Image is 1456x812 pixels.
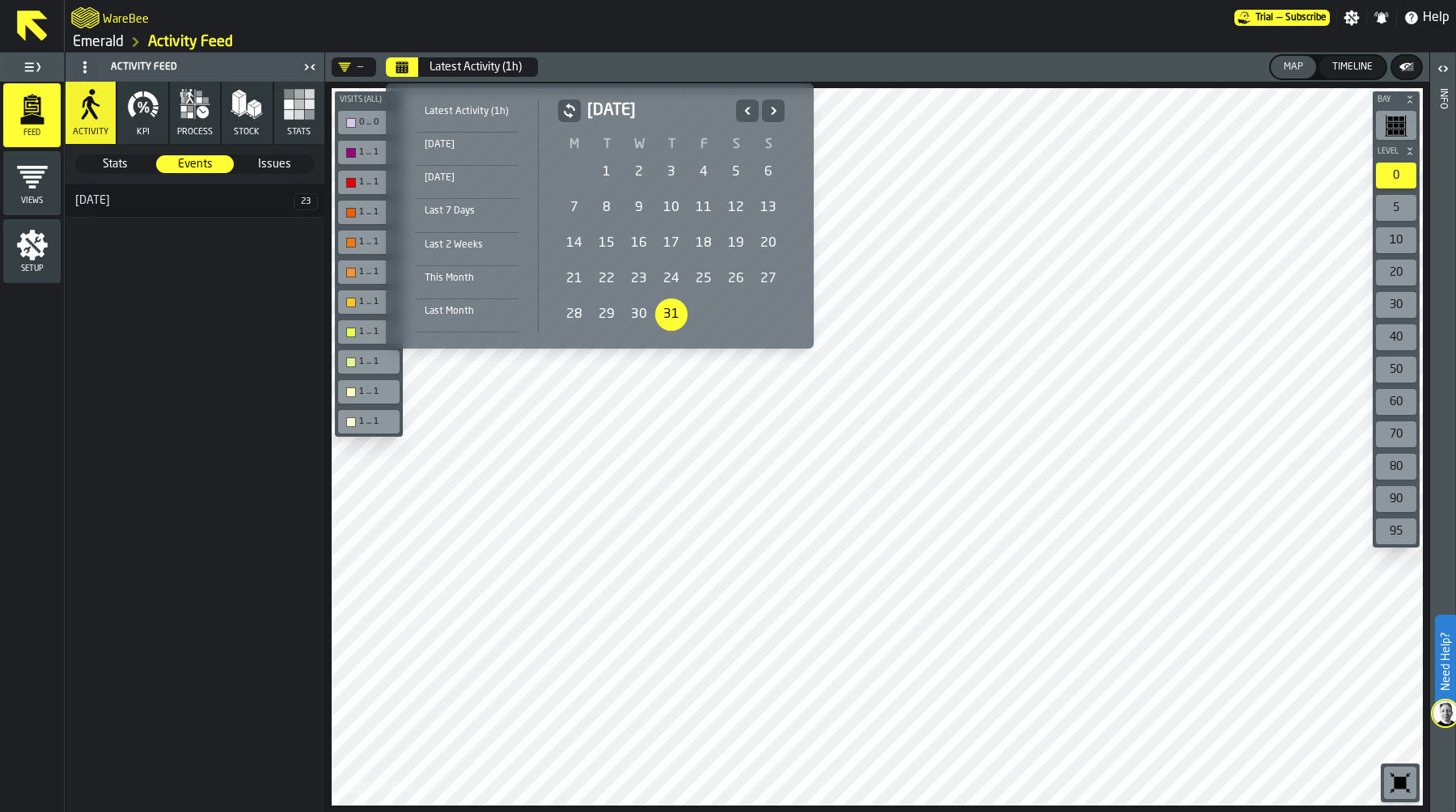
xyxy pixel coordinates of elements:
div: Sunday 20 July 2025 [752,227,785,260]
div: 6 [752,156,785,188]
div: 25 [688,263,720,295]
div: 13 [752,192,785,224]
div: 5 [720,156,752,188]
th: F [688,135,720,154]
div: Last Month [415,302,518,320]
div: Thursday 3 July 2025 [655,156,688,188]
div: 19 [720,227,752,260]
div: 28 [558,298,590,331]
div: Wednesday 16 July 2025 [623,227,655,260]
div: 30 [623,298,655,331]
div: 23 [623,263,655,295]
div: Saturday 19 July 2025 [720,227,752,260]
div: Tuesday 22 July 2025 [590,263,623,295]
div: 15 [590,227,623,260]
div: 18 [688,227,720,260]
div: Monday 21 July 2025 [558,263,590,295]
div: 16 [623,227,655,260]
div: 21 [558,263,590,295]
div: 8 [590,192,623,224]
div: Wednesday 30 July 2025 [623,298,655,331]
div: 3 [655,156,688,188]
div: 10 [655,192,688,224]
div: Friday 25 July 2025 [688,263,720,295]
div: 24 [655,263,688,295]
th: T [590,135,623,154]
div: Saturday 5 July 2025 [720,156,752,188]
div: 9 [623,192,655,224]
div: July 2025 [558,99,785,332]
div: 20 [752,227,785,260]
div: Thursday 17 July 2025 [655,227,688,260]
div: 17 [655,227,688,260]
th: W [623,135,655,154]
div: Thursday 10 July 2025 [655,192,688,224]
div: Latest Activity (1h) [415,103,518,121]
th: T [655,135,688,154]
th: S [752,135,785,154]
div: Tuesday 8 July 2025 [590,192,623,224]
div: Friday 11 July 2025 [688,192,720,224]
div: 7 [558,192,590,224]
div: Sunday 13 July 2025 [752,192,785,224]
div: 26 [720,263,752,295]
div: This Month [415,269,518,287]
div: 31 [655,298,688,331]
div: Select date range Select date range [399,96,801,336]
div: Monday 28 July 2025 [558,298,590,331]
th: M [558,135,590,154]
div: 4 [688,156,720,188]
div: Monday 7 July 2025 [558,192,590,224]
div: 11 [688,192,720,224]
th: S [720,135,752,154]
div: 14 [558,227,590,260]
div: Last 2 Weeks [415,236,518,254]
div: Tuesday 29 July 2025 [590,298,623,331]
div: Wednesday 23 July 2025 [623,263,655,295]
button: button- [558,99,581,122]
div: Selected Date: Thursday 31 July 2025, Thursday 31 July 2025 selected, Last available date [655,298,688,331]
div: 22 [590,263,623,295]
div: Friday 18 July 2025 [688,227,720,260]
div: [DATE] [415,136,518,154]
table: July 2025 [558,135,785,332]
div: Sunday 27 July 2025 [752,263,785,295]
div: Saturday 26 July 2025 [720,263,752,295]
div: [DATE] [415,169,518,187]
div: 12 [720,192,752,224]
div: Wednesday 9 July 2025 [623,192,655,224]
h2: [DATE] [587,99,730,122]
div: Tuesday 15 July 2025 [590,227,623,260]
div: Wednesday 2 July 2025 [623,156,655,188]
div: Thursday 24 July 2025 [655,263,688,295]
div: Tuesday 1 July 2025, First available date [590,156,623,188]
div: 2 [623,156,655,188]
div: Sunday 6 July 2025 [752,156,785,188]
button: Previous [736,99,759,122]
div: 27 [752,263,785,295]
div: Monday 14 July 2025 [558,227,590,260]
div: Friday 4 July 2025 [688,156,720,188]
div: Saturday 12 July 2025 [720,192,752,224]
div: 29 [590,298,623,331]
label: Need Help? [1437,616,1454,707]
div: Last 7 Days [415,202,518,220]
div: 1 [590,156,623,188]
button: Next [762,99,785,122]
